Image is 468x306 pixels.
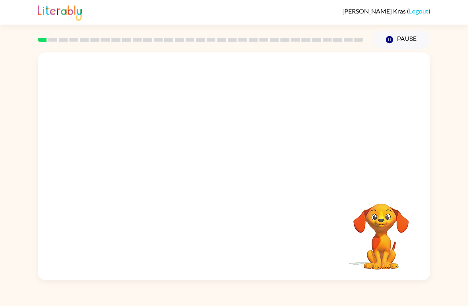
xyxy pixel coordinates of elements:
button: Pause [373,31,430,49]
img: Literably [38,3,82,21]
span: [PERSON_NAME] Kras [342,7,407,15]
a: Logout [409,7,428,15]
div: ( ) [342,7,430,15]
video: Your browser must support playing .mp4 files to use Literably. Please try using another browser. [341,191,421,271]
